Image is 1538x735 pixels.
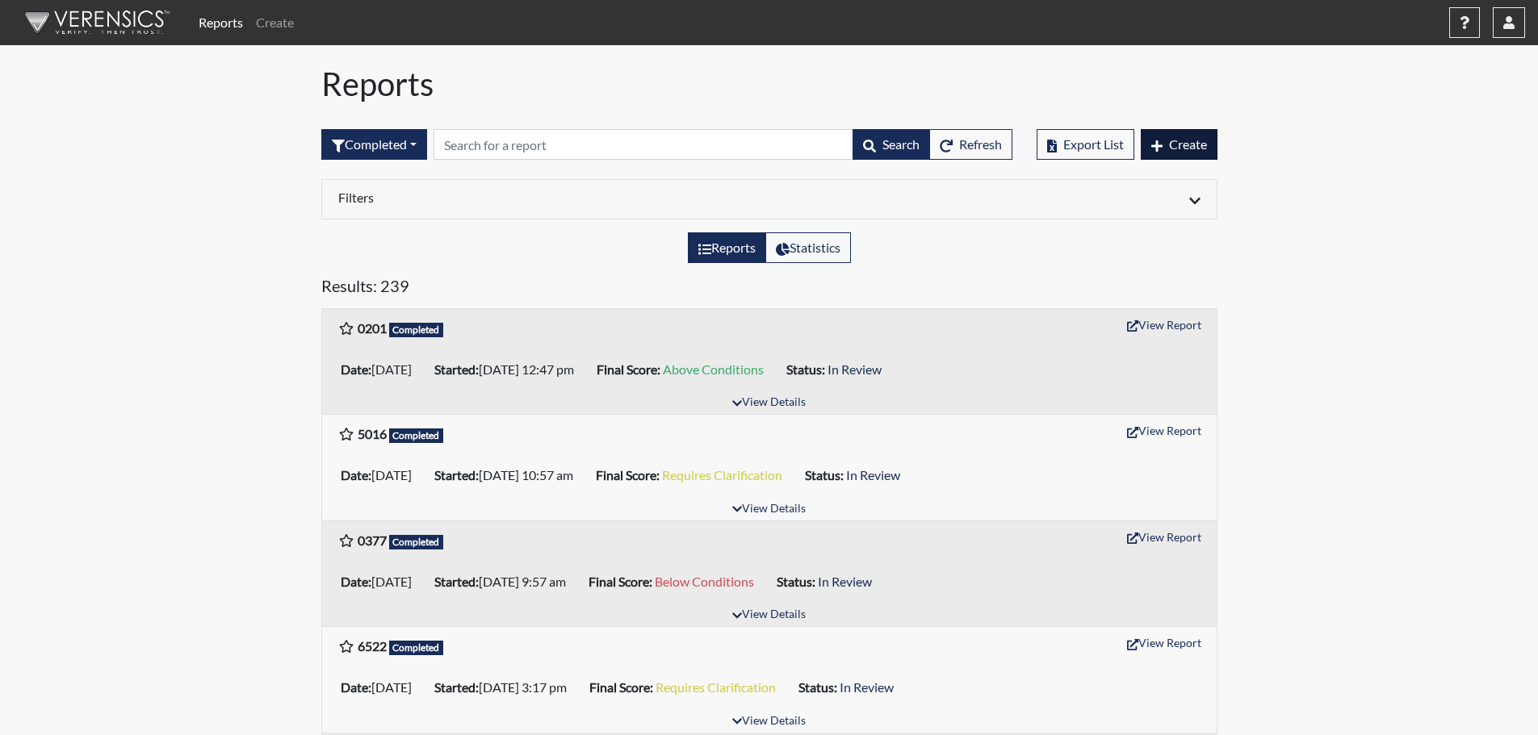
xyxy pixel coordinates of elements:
li: [DATE] 3:17 pm [428,674,583,700]
button: View Details [725,604,813,626]
button: View Report [1120,630,1209,655]
span: Create [1169,136,1207,152]
span: In Review [828,361,882,377]
span: Completed [389,323,444,337]
div: Filter by interview status [321,129,427,160]
span: In Review [846,467,900,482]
button: Search [853,129,930,160]
span: Above Conditions [663,361,764,377]
button: Completed [321,129,427,160]
button: View Report [1120,312,1209,337]
b: 0377 [358,532,387,548]
span: Requires Clarification [656,679,776,695]
span: Completed [389,428,444,443]
span: In Review [840,679,894,695]
label: View the list of reports [688,232,766,263]
button: View Details [725,392,813,414]
h5: Results: 239 [321,276,1217,302]
button: View Report [1120,418,1209,443]
h6: Filters [338,190,757,205]
li: [DATE] 10:57 am [428,462,589,488]
b: Started: [434,679,479,695]
li: [DATE] [334,569,428,595]
b: Status: [786,361,825,377]
li: [DATE] 12:47 pm [428,357,590,382]
b: Started: [434,361,479,377]
a: Create [249,6,300,39]
li: [DATE] 9:57 am [428,569,582,595]
b: Final Score: [589,679,653,695]
b: Date: [341,467,371,482]
b: Date: [341,679,371,695]
span: Export List [1063,136,1124,152]
b: 5016 [358,426,387,441]
h1: Reports [321,65,1217,103]
b: 6522 [358,638,387,654]
span: In Review [818,574,872,589]
button: Create [1141,129,1217,160]
span: Below Conditions [655,574,754,589]
div: Click to expand/collapse filters [326,190,1213,209]
span: Search [882,136,920,152]
b: Started: [434,574,479,589]
input: Search by Registration ID, Interview Number, or Investigation Name. [434,129,853,160]
button: View Details [725,499,813,520]
b: Date: [341,574,371,589]
b: Final Score: [589,574,652,589]
b: Date: [341,361,371,377]
button: View Report [1120,524,1209,549]
span: Completed [389,535,444,549]
b: Started: [434,467,479,482]
li: [DATE] [334,462,428,488]
span: Refresh [959,136,1002,152]
button: Refresh [929,129,1012,160]
b: 0201 [358,320,387,336]
label: View statistics about completed interviews [765,232,851,263]
b: Status: [805,467,844,482]
b: Final Score: [596,467,660,482]
b: Status: [798,679,837,695]
b: Status: [777,574,815,589]
a: Reports [192,6,249,39]
li: [DATE] [334,357,428,382]
span: Completed [389,641,444,655]
span: Requires Clarification [662,467,782,482]
b: Final Score: [597,361,660,377]
button: Export List [1037,129,1134,160]
button: View Details [725,711,813,733]
li: [DATE] [334,674,428,700]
